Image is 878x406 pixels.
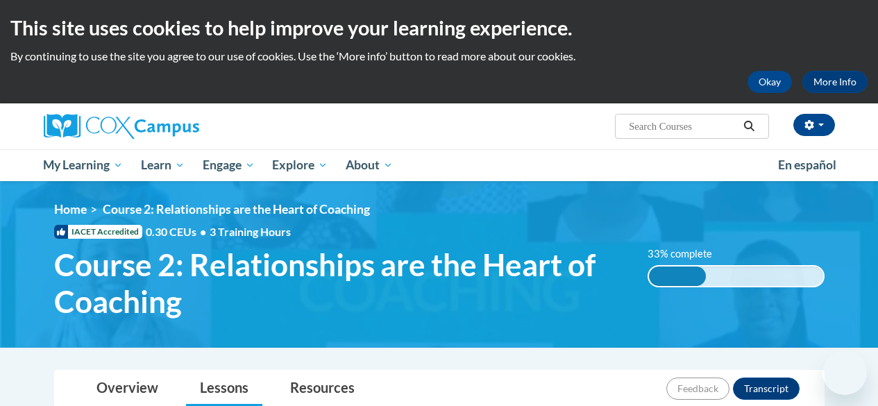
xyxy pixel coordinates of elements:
[54,202,87,217] a: Home
[627,118,738,135] input: Search Courses
[733,378,800,400] button: Transcript
[263,149,337,181] a: Explore
[200,225,206,238] span: •
[54,246,627,320] span: Course 2: Relationships are the Heart of Coaching
[649,267,707,286] div: 33% complete
[666,378,729,400] button: Feedback
[103,202,370,217] span: Course 2: Relationships are the Heart of Coaching
[10,14,868,42] h2: This site uses cookies to help improve your learning experience.
[43,157,123,174] span: My Learning
[35,149,133,181] a: My Learning
[337,149,402,181] a: About
[778,158,836,172] span: En español
[802,71,868,93] a: More Info
[146,224,210,239] span: 0.30 CEUs
[44,114,199,139] img: Cox Campus
[54,225,142,239] span: IACET Accredited
[769,151,845,180] a: En español
[10,49,868,64] p: By continuing to use the site you agree to our use of cookies. Use the ‘More info’ button to read...
[194,149,264,181] a: Engage
[738,118,759,135] button: Search
[748,71,792,93] button: Okay
[203,157,255,174] span: Engage
[793,114,835,136] button: Account Settings
[648,246,727,262] label: 33% complete
[822,350,867,395] iframe: Button to launch messaging window
[346,157,393,174] span: About
[210,225,291,238] span: 3 Training Hours
[44,114,294,139] a: Cox Campus
[141,157,185,174] span: Learn
[132,149,194,181] a: Learn
[272,157,328,174] span: Explore
[33,149,845,181] div: Main menu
